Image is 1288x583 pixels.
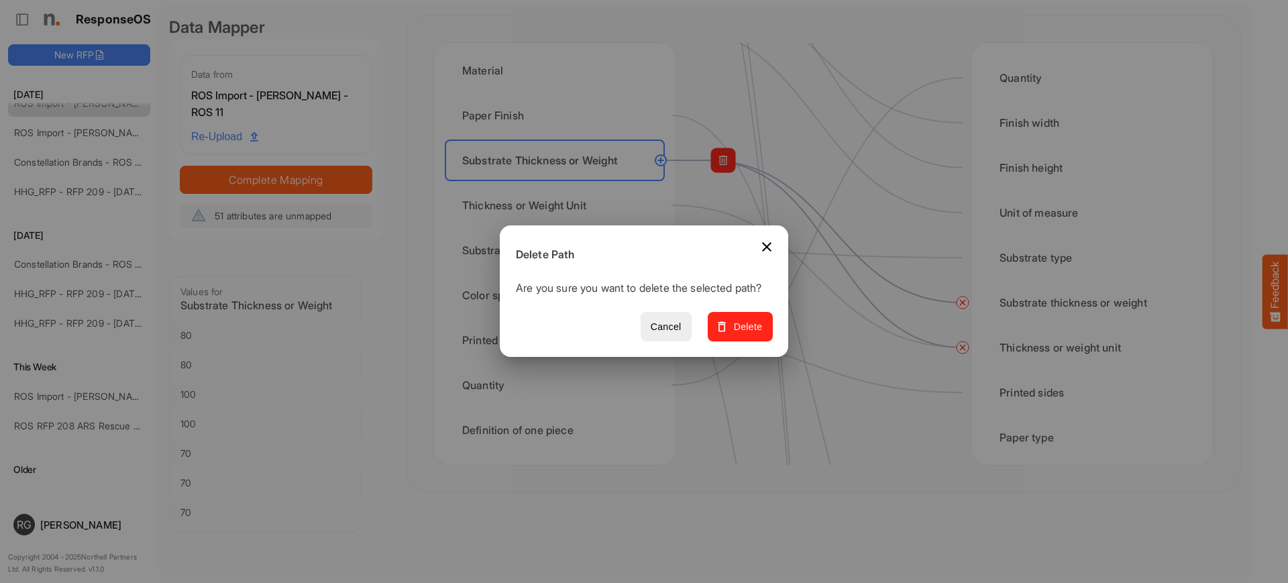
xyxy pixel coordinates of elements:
span: Delete [718,319,763,335]
button: Close dialog [751,231,783,263]
button: Cancel [641,312,692,342]
button: Delete [708,312,773,342]
h6: Delete Path [516,246,762,264]
p: Are you sure you want to delete the selected path? [516,280,762,301]
span: Cancel [651,319,682,335]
